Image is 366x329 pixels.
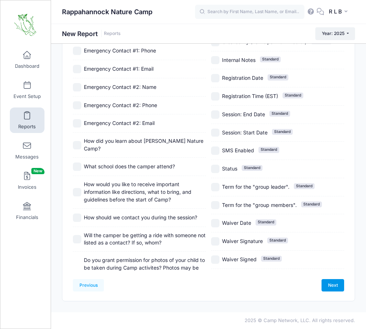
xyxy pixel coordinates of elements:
[84,66,153,72] span: Emergency Contact #1: Email
[222,93,278,99] span: Registration Time (EST)
[10,138,44,163] a: Messages
[222,256,257,262] span: Waiver Signed
[301,201,322,207] span: Standard
[31,168,44,174] span: New
[322,31,344,36] span: Year: 2025
[211,146,219,155] input: SMS EnabledStandard
[222,129,268,136] span: Session: Start Date
[73,162,81,171] input: What school does the camper attend?
[62,4,152,20] h1: Rappahannock Nature Camp
[211,129,219,137] input: Session: Start DateStandard
[73,235,81,243] input: Will the camper be getting a ride with someone not listed as a contact? If so, whom?
[73,279,104,291] a: Previous
[267,238,288,243] span: Standard
[73,214,81,222] input: How should we contact you during the session?
[268,74,288,80] span: Standard
[16,214,38,220] span: Financials
[73,65,81,73] input: Emergency Contact #1: Email
[84,163,175,169] span: What school does the camper attend?
[10,107,44,133] a: Reports
[84,84,156,90] span: Emergency Contact #2: Name
[73,188,81,196] input: How would you like to receive important information like directions, what to bring, and guideline...
[222,202,297,208] span: Term for the "group members".
[211,165,219,173] input: StatusStandard
[104,31,121,36] a: Reports
[211,110,219,119] input: Session: End DateStandard
[245,317,355,323] span: 2025 © Camp Network, LLC. All rights reserved.
[62,30,121,38] h1: New Report
[260,56,281,62] span: Standard
[222,184,289,190] span: Term for the "group leader".
[18,124,36,130] span: Reports
[84,181,191,203] span: How would you like to receive important information like directions, what to bring, and guideline...
[10,47,44,73] a: Dashboard
[272,129,293,135] span: Standard
[222,147,254,153] span: SMS Enabled
[10,198,44,224] a: Financials
[211,219,219,227] input: Waiver DateStandard
[211,201,219,209] input: Term for the "group members".Standard
[0,8,51,42] a: Rappahannock Nature Camp
[13,93,41,99] span: Event Setup
[258,147,279,153] span: Standard
[10,168,44,193] a: InvoicesNew
[315,27,355,40] button: Year: 2025
[222,165,237,172] span: Status
[15,154,39,160] span: Messages
[256,219,276,225] span: Standard
[73,47,81,55] input: Emergency Contact #1: Phone
[84,214,197,220] span: How should we contact you during the session?
[15,63,39,69] span: Dashboard
[73,119,81,128] input: Emergency Contact #2: Email
[222,57,256,63] span: Internal Notes
[222,39,307,45] span: Created By (Participant or Director)
[269,111,290,117] span: Standard
[84,138,203,152] span: How did you learn about [PERSON_NAME] Nature Camp?
[222,220,251,226] span: Waiver Date
[211,74,219,82] input: Registration DateStandard
[211,92,219,101] input: Registration Time (EST)Standard
[84,47,156,54] span: Emergency Contact #1: Phone
[211,255,219,264] input: Waiver SignedStandard
[73,101,81,110] input: Emergency Contact #2: Phone
[18,184,36,190] span: Invoices
[12,11,40,39] img: Rappahannock Nature Camp
[222,111,265,117] span: Session: End Date
[10,77,44,103] a: Event Setup
[222,75,263,81] span: Registration Date
[84,120,155,126] span: Emergency Contact #2: Email
[73,83,81,91] input: Emergency Contact #2: Name
[322,279,344,291] a: Next
[84,102,157,108] span: Emergency Contact #2: Phone
[195,5,304,19] input: Search by First Name, Last Name, or Email...
[329,8,342,16] span: R L B
[324,4,355,20] button: R L B
[84,232,206,246] span: Will the camper be getting a ride with someone not listed as a contact? If so, whom?
[283,93,303,98] span: Standard
[242,165,262,171] span: Standard
[222,238,263,244] span: Waiver Signature
[73,141,81,149] input: How did you learn about [PERSON_NAME] Nature Camp?
[261,256,282,262] span: Standard
[211,237,219,246] input: Waiver SignatureStandard
[294,183,315,189] span: Standard
[211,183,219,191] input: Term for the "group leader".Standard
[211,56,219,64] input: Internal NotesStandard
